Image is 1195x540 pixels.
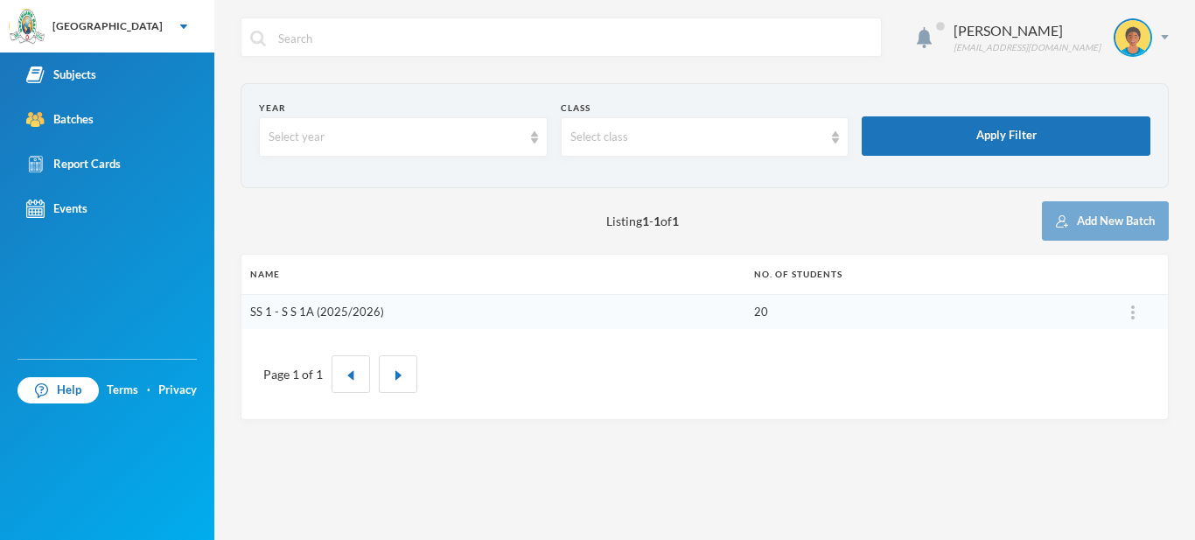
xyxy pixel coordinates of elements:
div: [PERSON_NAME] [954,20,1101,41]
div: Select year [269,129,522,146]
a: Terms [107,382,138,399]
div: Page 1 of 1 [263,365,323,383]
b: 1 [672,214,679,228]
a: Help [17,377,99,403]
div: [EMAIL_ADDRESS][DOMAIN_NAME] [954,41,1101,54]
input: Search [276,18,872,58]
img: search [250,31,266,46]
a: Privacy [158,382,197,399]
div: Subjects [26,66,96,84]
div: Class [561,102,849,115]
b: 1 [653,214,660,228]
img: STUDENT [1115,20,1150,55]
td: 20 [745,294,1098,329]
button: Add New Batch [1042,201,1169,241]
div: Year [259,102,548,115]
img: ... [1131,305,1135,319]
div: · [147,382,150,399]
div: [GEOGRAPHIC_DATA] [52,18,163,34]
th: Name [241,255,745,294]
th: No. of students [745,255,1098,294]
b: 1 [642,214,649,228]
div: Report Cards [26,155,121,173]
div: Select class [570,129,824,146]
button: Apply Filter [862,116,1150,156]
span: Listing - of [606,212,679,230]
div: Events [26,200,87,218]
div: Batches [26,110,94,129]
a: SS 1 - S S 1A (2025/2026) [250,305,384,319]
img: logo [10,10,45,45]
